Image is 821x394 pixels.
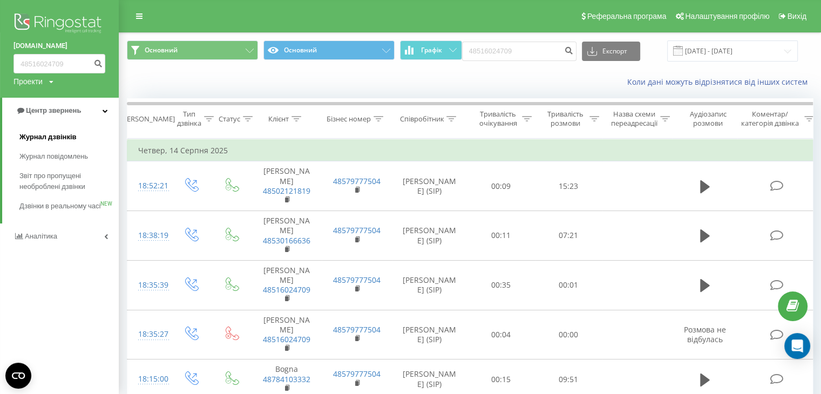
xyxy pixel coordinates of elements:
span: Журнал повідомлень [19,151,88,162]
a: [DOMAIN_NAME] [13,40,105,51]
a: 48579777504 [333,369,381,379]
a: 48516024709 [263,334,310,344]
td: [PERSON_NAME] (SIP) [392,260,467,310]
span: Налаштування профілю [685,12,769,21]
div: Коментар/категорія дзвінка [738,110,802,128]
input: Пошук за номером [462,42,576,61]
a: 48579777504 [333,324,381,335]
span: Реферальна програма [587,12,667,21]
a: Центр звернень [2,98,119,124]
div: 18:35:39 [138,275,160,296]
td: [PERSON_NAME] [252,260,322,310]
td: 00:00 [535,310,602,359]
a: Журнал дзвінків [19,127,119,147]
button: Основний [263,40,395,60]
td: [PERSON_NAME] (SIP) [392,310,467,359]
a: 48502121819 [263,186,310,196]
a: Звіт про пропущені необроблені дзвінки [19,166,119,196]
div: Клієнт [268,114,289,124]
div: Назва схеми переадресації [611,110,657,128]
div: Тривалість очікування [477,110,519,128]
a: 48579777504 [333,176,381,186]
button: Основний [127,40,258,60]
td: Четвер, 14 Серпня 2025 [127,140,818,161]
span: Дзвінки в реальному часі [19,201,100,212]
td: 00:09 [467,161,535,211]
div: 18:38:19 [138,225,160,246]
span: Графік [421,46,442,54]
div: Аудіозапис розмови [682,110,734,128]
button: Open CMP widget [5,363,31,389]
td: 00:35 [467,260,535,310]
a: 48579777504 [333,275,381,285]
a: Коли дані можуть відрізнятися вiд інших систем [627,77,813,87]
a: 48579777504 [333,225,381,235]
span: Звіт про пропущені необроблені дзвінки [19,171,113,192]
input: Пошук за номером [13,54,105,73]
div: Тривалість розмови [544,110,587,128]
img: Ringostat logo [13,11,105,38]
span: Аналiтика [25,232,57,240]
a: 48530166636 [263,235,310,246]
td: [PERSON_NAME] (SIP) [392,211,467,261]
a: 48784103332 [263,374,310,384]
div: [PERSON_NAME] [120,114,175,124]
td: [PERSON_NAME] [252,161,322,211]
div: Бізнес номер [327,114,371,124]
td: 00:01 [535,260,602,310]
div: 18:35:27 [138,324,160,345]
div: Співробітник [399,114,444,124]
div: Тип дзвінка [177,110,201,128]
div: 18:52:21 [138,175,160,196]
span: Розмова не відбулась [684,324,726,344]
div: Проекти [13,76,43,87]
td: [PERSON_NAME] [252,211,322,261]
td: [PERSON_NAME] [252,310,322,359]
span: Журнал дзвінків [19,132,77,142]
span: Вихід [788,12,806,21]
td: 00:04 [467,310,535,359]
td: [PERSON_NAME] (SIP) [392,161,467,211]
button: Експорт [582,42,640,61]
span: Центр звернень [26,106,81,114]
a: Дзвінки в реальному часіNEW [19,196,119,216]
a: Журнал повідомлень [19,147,119,166]
td: 00:11 [467,211,535,261]
button: Графік [400,40,462,60]
a: 48516024709 [263,284,310,295]
td: 07:21 [535,211,602,261]
div: 18:15:00 [138,369,160,390]
span: Основний [145,46,178,55]
div: Open Intercom Messenger [784,333,810,359]
div: Статус [219,114,240,124]
td: 15:23 [535,161,602,211]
